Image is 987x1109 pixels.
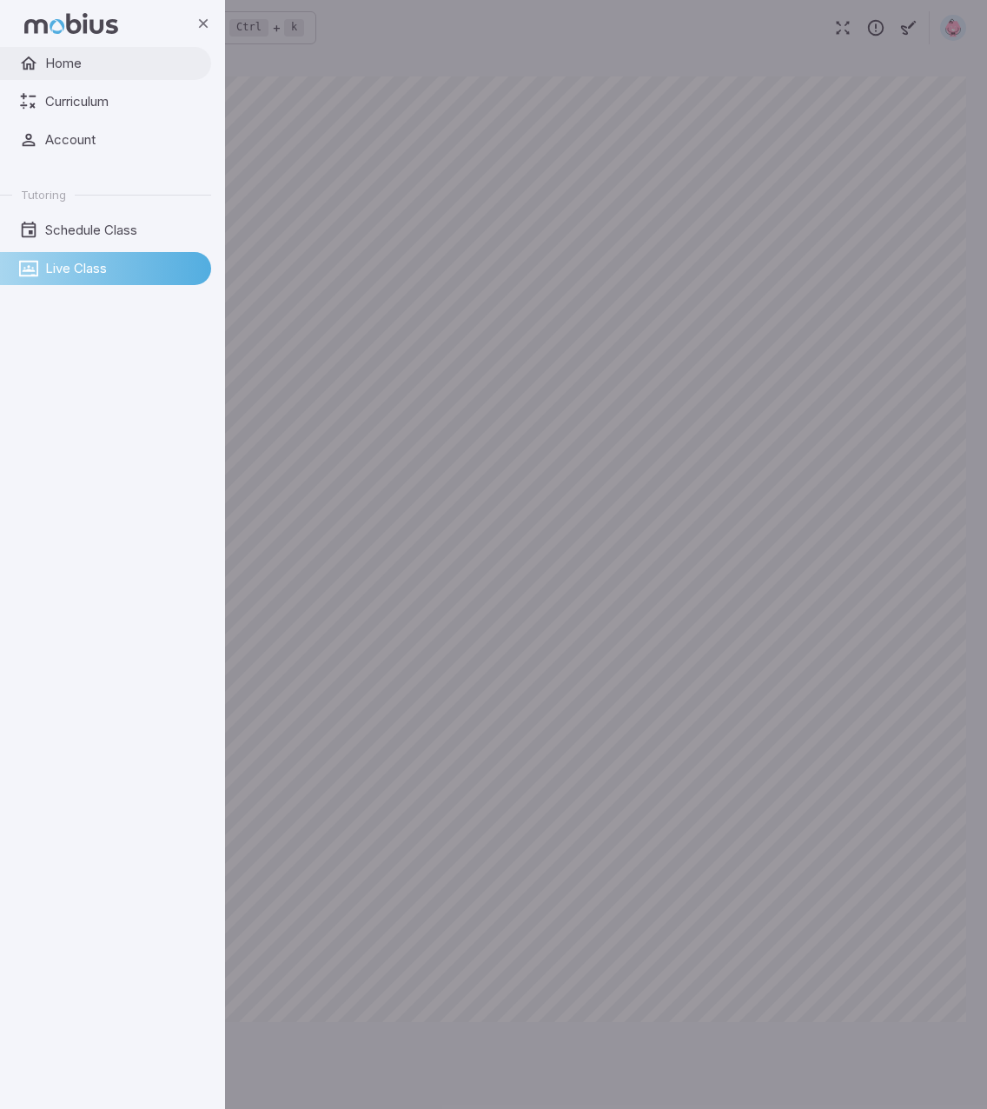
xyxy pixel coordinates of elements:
span: Curriculum [45,92,199,111]
span: Home [45,54,199,73]
span: Schedule Class [45,221,199,240]
span: Account [45,130,199,149]
span: Live Class [45,259,199,278]
span: Tutoring [21,187,66,203]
